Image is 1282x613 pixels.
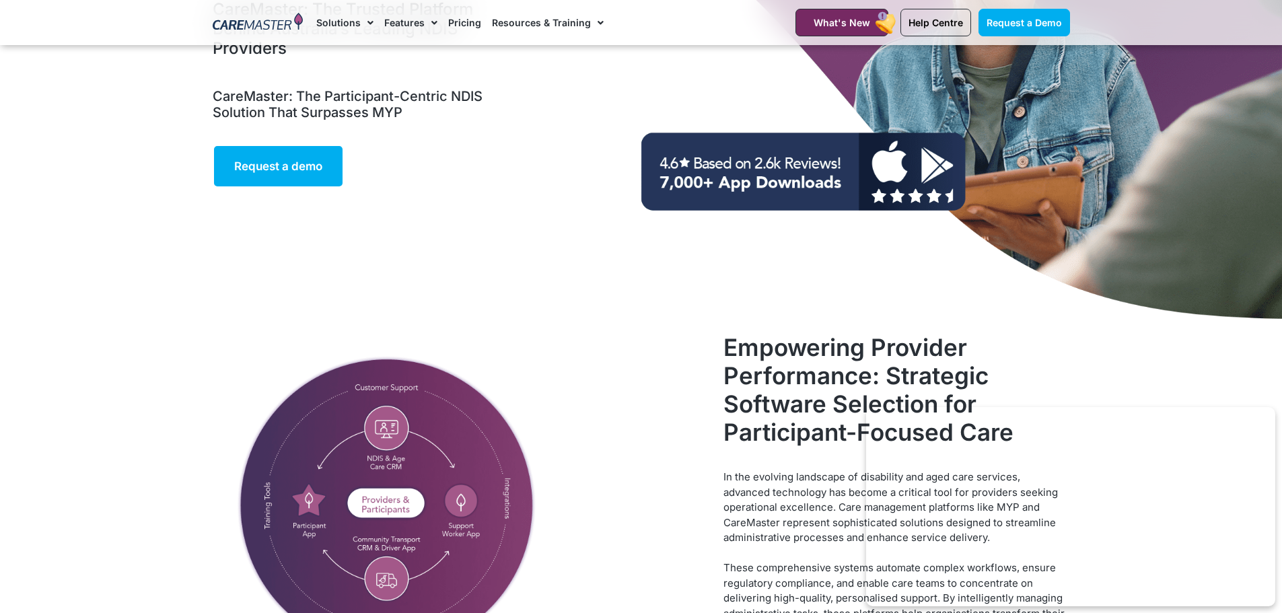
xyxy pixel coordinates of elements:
[723,333,1069,446] h2: Empowering Provider Performance: Strategic Software Selection for Participant-Focused Care
[795,9,888,36] a: What's New
[213,145,344,188] a: Request a demo
[909,17,963,28] span: Help Centre
[814,17,870,28] span: What's New
[213,13,304,33] img: CareMaster Logo
[866,407,1275,606] iframe: Popup CTA
[978,9,1070,36] a: Request a Demo
[213,88,504,120] h5: CareMaster: The Participant-Centric NDIS Solution That Surpasses MYP
[900,9,971,36] a: Help Centre
[987,17,1062,28] span: Request a Demo
[234,159,322,173] span: Request a demo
